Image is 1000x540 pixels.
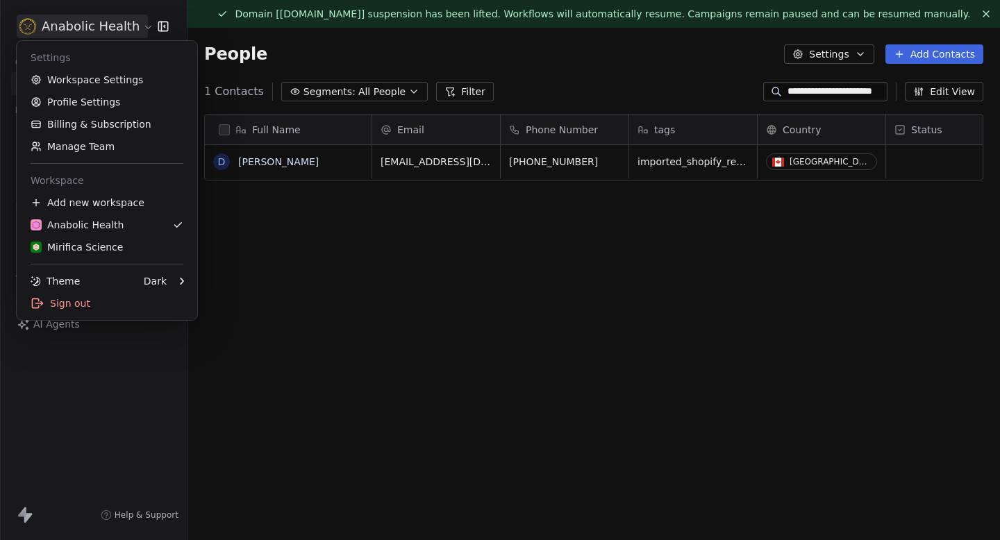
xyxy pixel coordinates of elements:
[22,135,192,158] a: Manage Team
[31,242,42,253] img: MIRIFICA%20science_logo_icon-big.png
[31,219,42,230] img: Anabolic-Health-Icon-192.png
[22,47,192,69] div: Settings
[31,240,123,254] div: Mirifica Science
[22,113,192,135] a: Billing & Subscription
[144,274,167,288] div: Dark
[31,218,124,232] div: Anabolic Health
[31,274,80,288] div: Theme
[22,192,192,214] div: Add new workspace
[22,292,192,314] div: Sign out
[22,91,192,113] a: Profile Settings
[22,169,192,192] div: Workspace
[22,69,192,91] a: Workspace Settings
